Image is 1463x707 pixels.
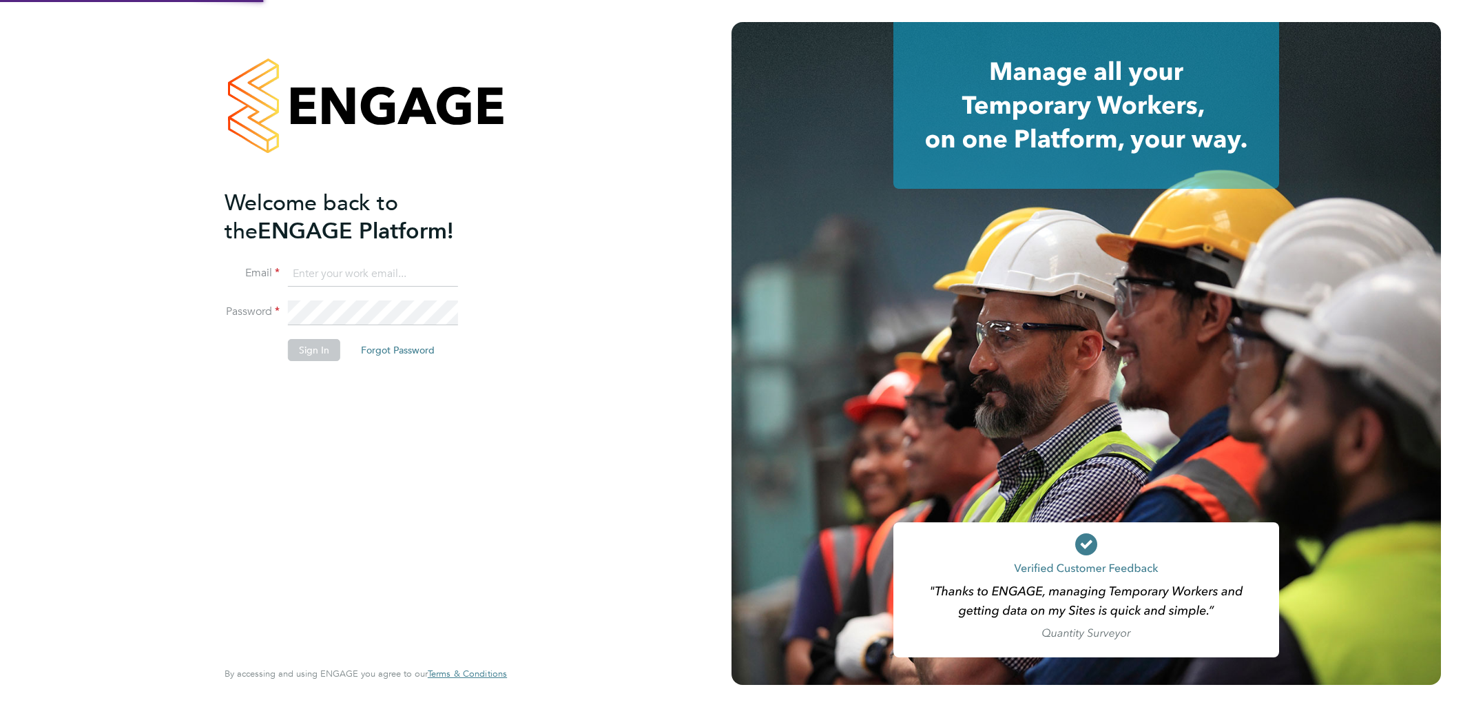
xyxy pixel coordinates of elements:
[350,339,446,361] button: Forgot Password
[288,262,458,287] input: Enter your work email...
[225,668,507,679] span: By accessing and using ENGAGE you agree to our
[428,668,507,679] span: Terms & Conditions
[225,189,493,245] h2: ENGAGE Platform!
[225,266,280,280] label: Email
[225,189,398,245] span: Welcome back to the
[225,305,280,319] label: Password
[288,339,340,361] button: Sign In
[428,668,507,679] a: Terms & Conditions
